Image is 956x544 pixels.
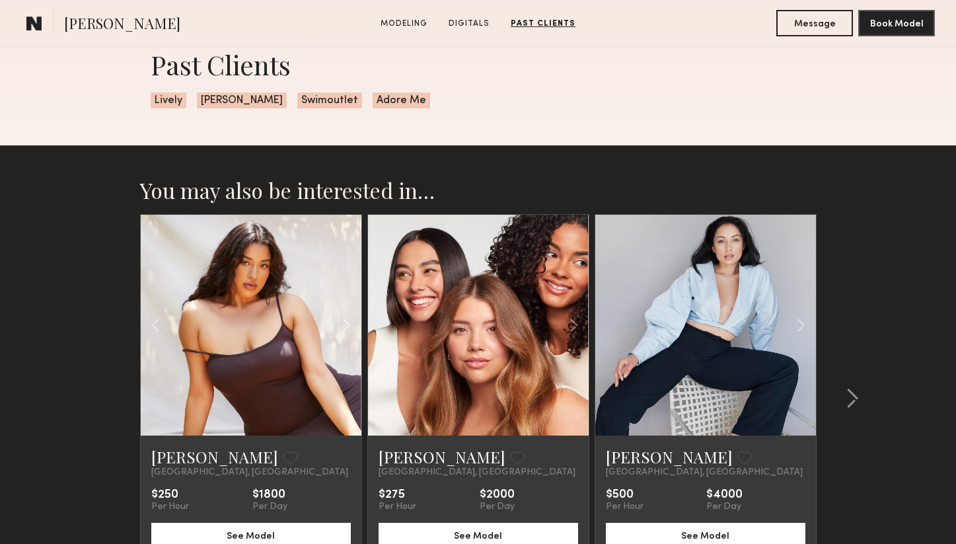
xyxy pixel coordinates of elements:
[858,10,935,36] button: Book Model
[480,502,515,512] div: Per Day
[443,18,495,30] a: Digitals
[151,529,351,541] a: See Model
[606,502,643,512] div: Per Hour
[252,502,287,512] div: Per Day
[379,467,575,478] span: [GEOGRAPHIC_DATA], [GEOGRAPHIC_DATA]
[706,488,743,502] div: $4000
[151,488,189,502] div: $250
[151,47,806,82] div: Past Clients
[151,502,189,512] div: Per Hour
[379,446,505,467] a: [PERSON_NAME]
[64,13,180,36] span: [PERSON_NAME]
[373,93,430,108] span: Adore Me
[776,10,853,36] button: Message
[379,502,416,512] div: Per Hour
[151,467,348,478] span: [GEOGRAPHIC_DATA], [GEOGRAPHIC_DATA]
[606,529,805,541] a: See Model
[379,529,578,541] a: See Model
[505,18,581,30] a: Past Clients
[858,17,935,28] a: Book Model
[606,467,803,478] span: [GEOGRAPHIC_DATA], [GEOGRAPHIC_DATA]
[140,177,817,204] h2: You may also be interested in…
[379,488,416,502] div: $275
[151,446,278,467] a: [PERSON_NAME]
[606,446,733,467] a: [PERSON_NAME]
[706,502,743,512] div: Per Day
[197,93,287,108] span: [PERSON_NAME]
[297,93,362,108] span: Swimoutlet
[151,93,186,108] span: Lively
[252,488,287,502] div: $1800
[480,488,515,502] div: $2000
[375,18,433,30] a: Modeling
[606,488,643,502] div: $500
